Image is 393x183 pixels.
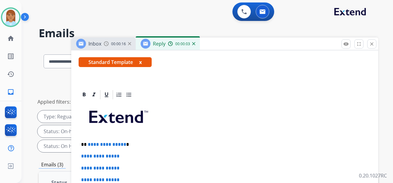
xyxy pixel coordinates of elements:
[102,90,111,99] div: Underline
[39,27,378,39] h2: Emails
[343,41,349,47] mat-icon: remove_red_eye
[7,53,14,60] mat-icon: list_alt
[39,161,66,169] p: Emails (3)
[356,41,362,47] mat-icon: fullscreen
[7,70,14,78] mat-icon: history
[7,88,14,96] mat-icon: inbox
[359,172,387,179] p: 0.20.1027RC
[89,90,99,99] div: Italic
[111,42,126,46] span: 00:00:16
[124,90,134,99] div: Bullet List
[153,40,165,47] span: Reply
[2,9,19,26] img: avatar
[37,98,71,105] p: Applied filters:
[37,125,117,137] div: Status: On-hold – Internal
[7,35,14,42] mat-icon: home
[369,41,375,47] mat-icon: close
[88,40,101,47] span: Inbox
[79,57,152,67] span: Standard Template
[80,90,89,99] div: Bold
[37,110,99,123] div: Type: Reguard CS
[115,90,124,99] div: Ordered List
[175,42,190,46] span: 00:00:03
[139,58,142,66] button: x
[37,140,120,152] div: Status: On Hold - Servicers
